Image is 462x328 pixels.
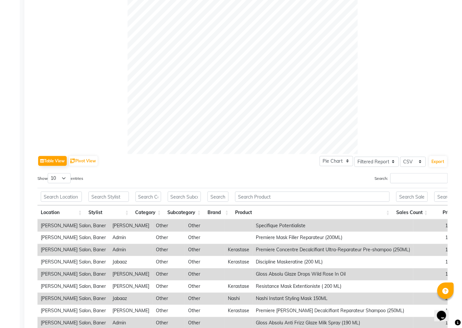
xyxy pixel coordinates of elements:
[253,220,413,232] td: Specifique Potentialiste
[207,192,229,202] input: Search Brand
[185,293,225,305] td: Other
[434,302,455,321] iframe: chat widget
[185,305,225,317] td: Other
[109,281,153,293] td: [PERSON_NAME]
[37,244,109,256] td: [PERSON_NAME] Salon, Baner
[37,293,109,305] td: [PERSON_NAME] Salon, Baner
[37,268,109,281] td: [PERSON_NAME] Salon, Baner
[413,293,451,305] td: 2
[185,268,225,281] td: Other
[413,305,451,317] td: 1
[429,156,447,167] button: Export
[37,281,109,293] td: [PERSON_NAME] Salon, Baner
[185,256,225,268] td: Other
[413,244,451,256] td: 1
[253,232,413,244] td: Premiere Mask Filler Reparateur (200ML)
[413,256,451,268] td: 1
[85,205,132,220] th: Stylist: activate to sort column ascending
[185,281,225,293] td: Other
[153,232,185,244] td: Other
[225,244,253,256] td: Kerastase
[41,192,82,202] input: Search Location
[153,256,185,268] td: Other
[253,256,413,268] td: Discipline Maskeratine (200 ML)
[164,205,204,220] th: Subcategory: activate to sort column ascending
[109,256,153,268] td: Jabaaz
[37,305,109,317] td: [PERSON_NAME] Salon, Baner
[153,268,185,281] td: Other
[413,268,451,281] td: 1
[153,305,185,317] td: Other
[232,205,393,220] th: Product: activate to sort column ascending
[109,244,153,256] td: Admin
[413,232,451,244] td: 1
[225,305,253,317] td: Kerastase
[109,220,153,232] td: [PERSON_NAME]
[235,192,390,202] input: Search Product
[168,192,201,202] input: Search Subcategory
[38,156,67,166] button: Table View
[132,205,164,220] th: Category: activate to sort column ascending
[413,220,451,232] td: 1
[37,173,83,183] label: Show entries
[434,192,459,202] input: Search Price
[396,192,428,202] input: Search Sales Count
[431,205,462,220] th: Price: activate to sort column ascending
[375,173,448,183] label: Search:
[185,220,225,232] td: Other
[109,232,153,244] td: Admin
[153,244,185,256] td: Other
[185,244,225,256] td: Other
[204,205,232,220] th: Brand: activate to sort column ascending
[253,244,413,256] td: Premiere Concentre Decalcifiant Ultra-Reparateur Pre-shampoo (250ML)
[37,220,109,232] td: [PERSON_NAME] Salon, Baner
[413,281,451,293] td: 1
[109,305,153,317] td: [PERSON_NAME]
[390,173,448,183] input: Search:
[109,268,153,281] td: [PERSON_NAME]
[225,256,253,268] td: Kerastase
[393,205,431,220] th: Sales Count: activate to sort column ascending
[225,281,253,293] td: Kerastase
[153,293,185,305] td: Other
[153,281,185,293] td: Other
[253,305,413,317] td: Premiere [PERSON_NAME] Decalcifiant Reparateur Shampoo (250ML)
[69,156,98,166] button: Pivot View
[253,281,413,293] td: Resistance Mask Extentioniste ( 200 ML)
[253,293,413,305] td: Nashi Instant Styling Mask 150ML
[253,268,413,281] td: Gloss Absolu Glaze Drops Wild Rose In Oil
[37,256,109,268] td: [PERSON_NAME] Salon, Baner
[185,232,225,244] td: Other
[37,232,109,244] td: [PERSON_NAME] Salon, Baner
[135,192,161,202] input: Search Category
[109,293,153,305] td: Jabaaz
[88,192,129,202] input: Search Stylist
[48,173,71,183] select: Showentries
[153,220,185,232] td: Other
[70,159,75,164] img: pivot.png
[225,293,253,305] td: Nashi
[37,205,85,220] th: Location: activate to sort column ascending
